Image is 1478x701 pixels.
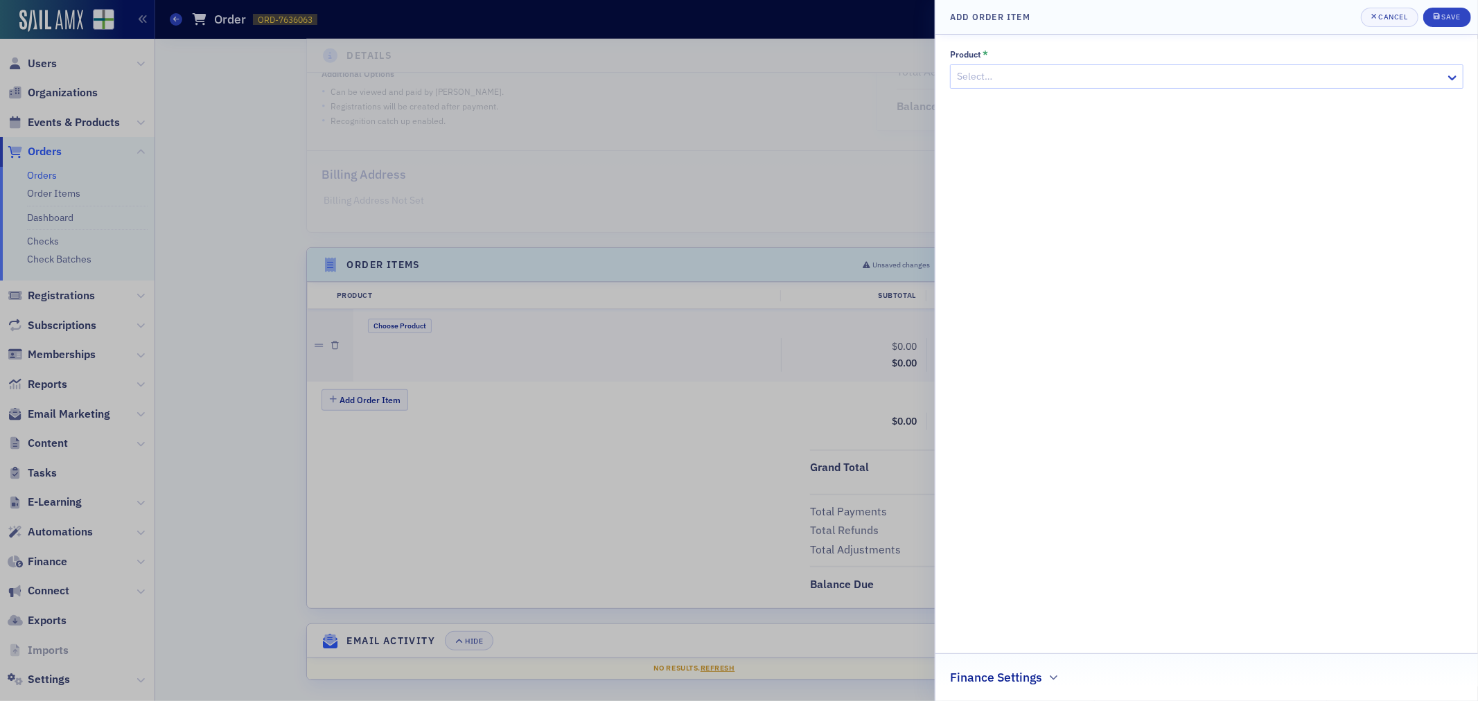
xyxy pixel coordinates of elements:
[950,10,1030,23] h4: Add Order Item
[983,49,988,59] abbr: This field is required
[1423,8,1471,27] button: Save
[950,668,1042,686] h2: Finance Settings
[1441,13,1460,21] div: Save
[1361,8,1418,27] button: Cancel
[950,49,981,60] div: Product
[1378,13,1407,21] div: Cancel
